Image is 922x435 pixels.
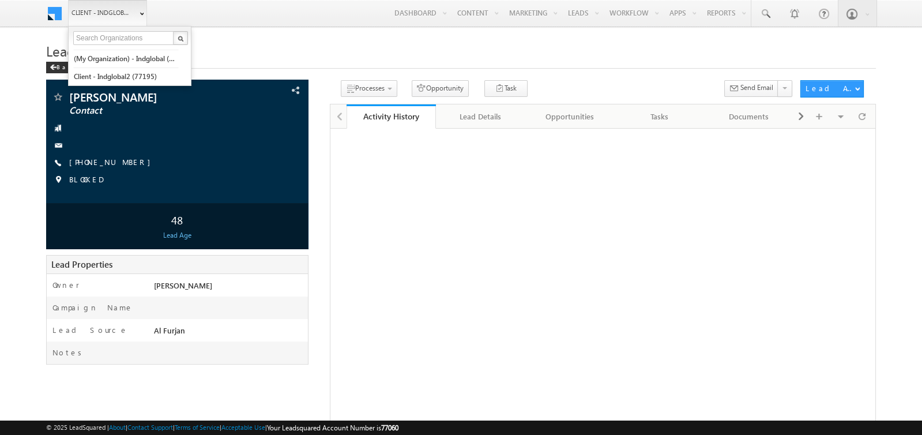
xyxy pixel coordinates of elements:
[49,209,305,230] div: 48
[46,62,87,73] div: Back
[49,230,305,241] div: Lead Age
[69,105,232,117] span: Contact
[347,104,436,129] a: Activity History
[705,104,794,129] a: Documents
[267,423,398,432] span: Your Leadsquared Account Number is
[73,31,175,45] input: Search Organizations
[615,104,705,129] a: Tasks
[52,280,80,290] label: Owner
[714,110,784,123] div: Documents
[436,104,525,129] a: Lead Details
[484,80,528,97] button: Task
[800,80,864,97] button: Lead Actions
[73,67,179,85] a: Client - indglobal2 (77195)
[806,83,855,93] div: Lead Actions
[52,325,128,335] label: Lead Source
[109,423,126,431] a: About
[526,104,615,129] a: Opportunities
[46,42,121,60] span: Lead Details
[69,91,232,103] span: [PERSON_NAME]
[69,157,156,168] span: [PHONE_NUMBER]
[154,280,212,290] span: [PERSON_NAME]
[151,325,308,341] div: Al Furjan
[624,110,694,123] div: Tasks
[221,423,265,431] a: Acceptable Use
[355,84,385,92] span: Processes
[52,302,133,313] label: Campaign Name
[71,7,132,18] span: Client - indglobal1 (77060)
[46,61,93,71] a: Back
[73,50,179,67] a: (My Organization) - indglobal (48060)
[355,111,427,122] div: Activity History
[178,36,183,42] img: Search
[52,347,86,358] label: Notes
[51,258,112,270] span: Lead Properties
[535,110,605,123] div: Opportunities
[381,423,398,432] span: 77060
[69,174,103,186] span: BLOCKED
[724,80,778,97] button: Send Email
[46,422,398,433] span: © 2025 LeadSquared | | | | |
[175,423,220,431] a: Terms of Service
[445,110,515,123] div: Lead Details
[412,80,469,97] button: Opportunity
[127,423,173,431] a: Contact Support
[740,82,773,93] span: Send Email
[341,80,397,97] button: Processes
